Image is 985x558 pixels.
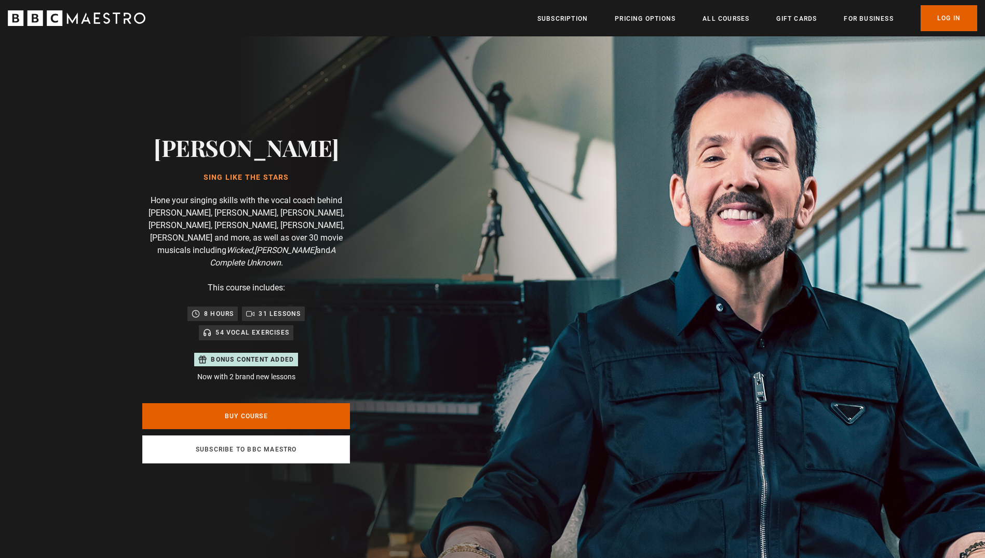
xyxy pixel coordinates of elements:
p: 31 lessons [259,309,301,319]
p: 54 Vocal Exercises [215,327,289,338]
p: Now with 2 brand new lessons [194,371,298,382]
p: This course includes: [208,282,285,294]
a: Log In [921,5,977,31]
a: Subscription [537,14,588,24]
i: Wicked [226,245,253,255]
a: Subscribe to BBC Maestro [142,435,350,463]
h2: [PERSON_NAME] [154,134,339,161]
p: Hone your singing skills with the vocal coach behind [PERSON_NAME], [PERSON_NAME], [PERSON_NAME],... [142,194,350,269]
p: Bonus content added [211,355,294,364]
i: A Complete Unknown [210,245,335,268]
i: [PERSON_NAME] [254,245,316,255]
nav: Primary [537,5,977,31]
a: Buy Course [142,403,350,429]
a: All Courses [703,14,749,24]
svg: BBC Maestro [8,10,145,26]
p: 8 hours [204,309,234,319]
h1: Sing Like the Stars [154,174,339,182]
a: Gift Cards [776,14,817,24]
a: Pricing Options [615,14,676,24]
a: For business [844,14,893,24]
